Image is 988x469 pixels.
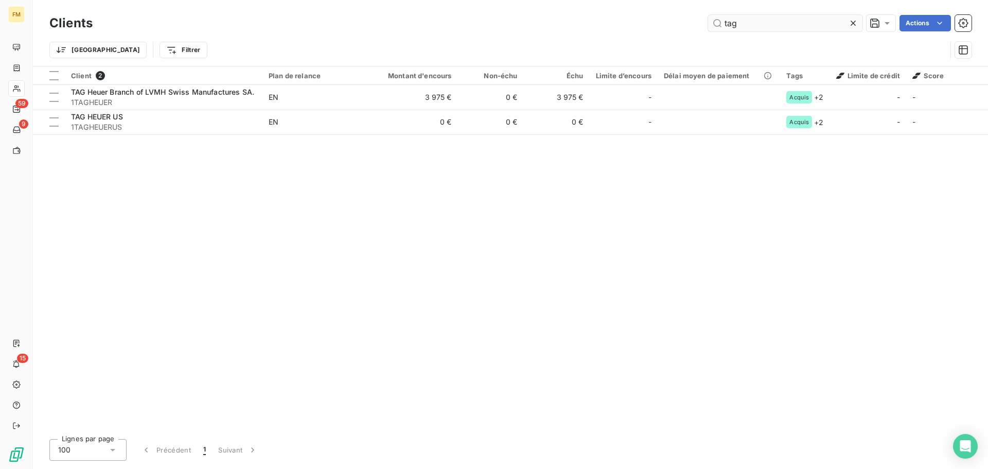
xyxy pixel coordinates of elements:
span: - [648,92,651,102]
span: Limite de crédit [836,72,900,80]
div: EN [269,92,278,102]
div: Tags [786,72,823,80]
td: 0 € [369,110,458,134]
span: - [648,117,651,127]
img: Logo LeanPay [8,446,25,463]
div: EN [269,117,278,127]
span: Acquis [789,119,809,125]
div: Plan de relance [269,72,363,80]
button: Filtrer [160,42,207,58]
td: 0 € [524,110,590,134]
button: [GEOGRAPHIC_DATA] [49,42,147,58]
td: 3 975 € [369,85,458,110]
div: FM [8,6,25,23]
div: Open Intercom Messenger [953,434,978,459]
button: Suivant [212,439,264,461]
span: 9 [19,119,28,129]
span: + 2 [814,92,823,102]
span: 2 [96,71,105,80]
span: - [912,93,915,101]
h3: Clients [49,14,93,32]
span: TAG HEUER US [71,112,123,121]
span: 15 [17,354,28,363]
div: Délai moyen de paiement [664,72,774,80]
span: 1TAGHEUERUS [71,122,256,132]
button: 1 [197,439,212,461]
span: - [912,117,915,126]
div: Non-échu [464,72,518,80]
button: Précédent [135,439,197,461]
span: - [897,92,900,102]
button: Actions [899,15,951,31]
span: 59 [15,99,28,108]
span: Acquis [789,94,809,100]
td: 0 € [458,85,524,110]
span: Client [71,72,92,80]
span: 1 [203,445,206,455]
span: + 2 [814,117,823,128]
span: - [897,117,900,127]
div: Échu [530,72,584,80]
div: Limite d’encours [596,72,651,80]
input: Rechercher [708,15,862,31]
td: 3 975 € [524,85,590,110]
span: 100 [58,445,70,455]
span: Score [912,72,944,80]
span: TAG Heuer Branch of LVMH Swiss Manufactures SA. [71,88,254,96]
td: 0 € [458,110,524,134]
span: 1TAGHEUER [71,97,256,108]
div: Montant d'encours [376,72,452,80]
